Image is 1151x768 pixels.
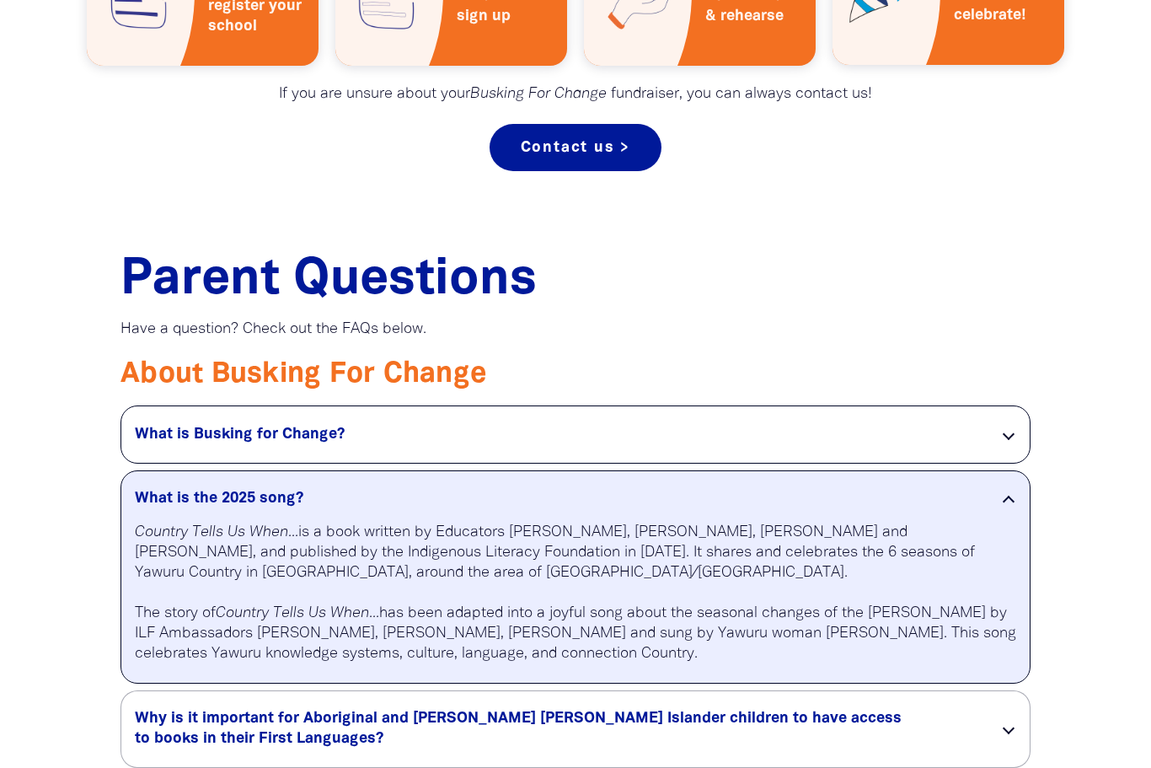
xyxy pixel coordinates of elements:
h5: What is the 2025 song? [135,489,972,509]
p: Have a question? Check out the FAQs below. [120,320,1031,340]
i: Country Tells Us When... [135,525,298,540]
a: Contact us > [490,124,662,171]
em: Busking For Change [470,87,607,101]
p: is a book written by Educators [PERSON_NAME], [PERSON_NAME], [PERSON_NAME] and [PERSON_NAME], and... [135,523,1016,664]
h5: Why is it important for Aboriginal and [PERSON_NAME] [PERSON_NAME] Islander children to have acce... [135,709,972,749]
p: If you are unsure about your fundraiser, you can always contact us! [87,84,1064,105]
span: Parent Questions [120,257,537,303]
i: Country Tells Us When... [216,606,379,620]
h5: What is Busking for Change? [135,425,972,445]
span: About Busking For Change [120,362,486,388]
